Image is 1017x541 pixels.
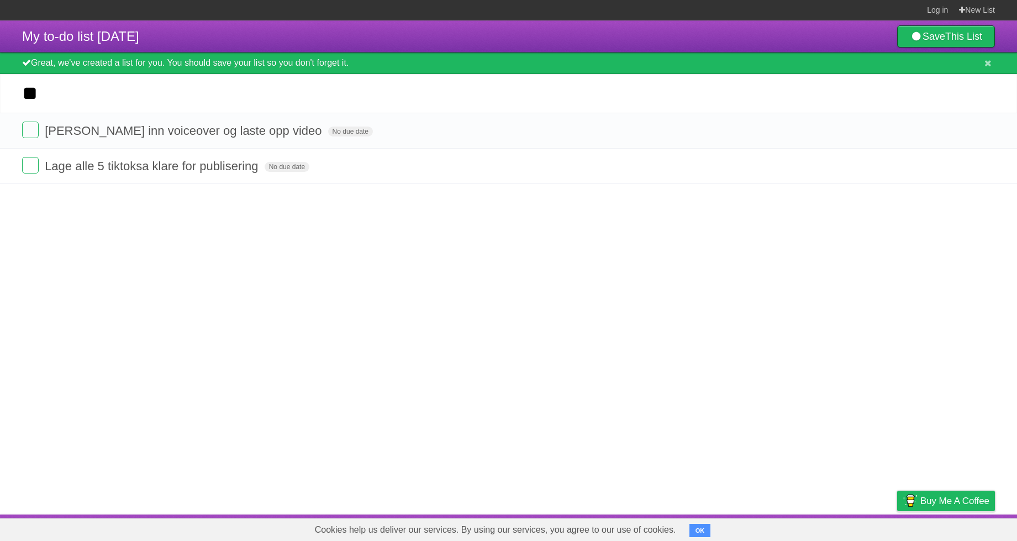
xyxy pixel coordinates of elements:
[897,25,995,48] a: SaveThis List
[903,491,918,510] img: Buy me a coffee
[897,491,995,511] a: Buy me a coffee
[920,491,989,511] span: Buy me a coffee
[22,29,139,44] span: My to-do list [DATE]
[883,517,911,538] a: Privacy
[45,159,261,173] span: Lage alle 5 tiktoksa klare for publisering
[925,517,995,538] a: Suggest a feature
[22,157,39,174] label: Done
[689,524,711,537] button: OK
[22,122,39,138] label: Done
[328,127,373,136] span: No due date
[45,124,324,138] span: [PERSON_NAME] inn voiceover og laste opp video
[845,517,870,538] a: Terms
[945,31,982,42] b: This List
[265,162,309,172] span: No due date
[750,517,773,538] a: About
[304,519,687,541] span: Cookies help us deliver our services. By using our services, you agree to our use of cookies.
[787,517,831,538] a: Developers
